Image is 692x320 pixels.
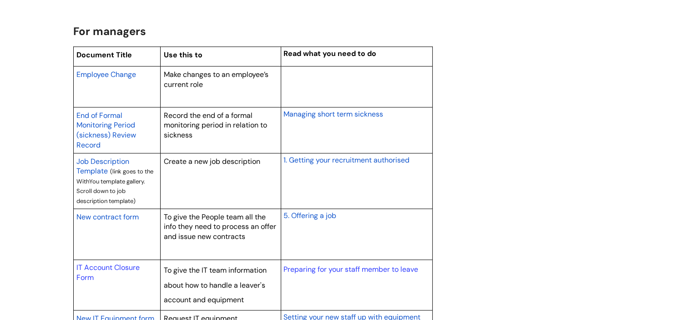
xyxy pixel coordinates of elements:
a: Preparing for your staff member to leave [283,264,418,274]
span: Create a new job description [164,157,260,166]
span: Make changes to an employee’s current role [164,70,268,89]
span: Use this to [164,50,202,60]
a: IT Account Closure Form [76,263,140,282]
a: End of Formal Monitoring Period (sickness) Review Record [76,110,136,150]
span: Read what you need to do [283,49,376,58]
span: Document Title [76,50,132,60]
a: Employee Change [76,69,136,80]
a: Managing short term sickness [283,108,383,119]
span: Job Description Template [76,157,129,176]
a: 1. Getting your recruitment authorised [283,154,409,165]
span: Employee Change [76,70,136,79]
span: Record the end of a formal monitoring period in relation to sickness [164,111,267,140]
a: Job Description Template [76,156,129,177]
span: 5. Offering a job [283,211,336,220]
a: 5. Offering a job [283,210,336,221]
a: New contract form [76,211,139,222]
span: (link goes to the WithYou template gallery. Scroll down to job description template) [76,168,153,205]
span: To give the People team all the info they need to process an offer and issue new contracts [164,212,276,241]
span: Managing short term sickness [283,109,383,119]
span: New contract form [76,212,139,222]
span: 1. Getting your recruitment authorised [283,155,409,165]
span: To give the IT team information about how to handle a leaver's account and equipment [164,265,267,305]
span: For managers [73,24,146,38]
